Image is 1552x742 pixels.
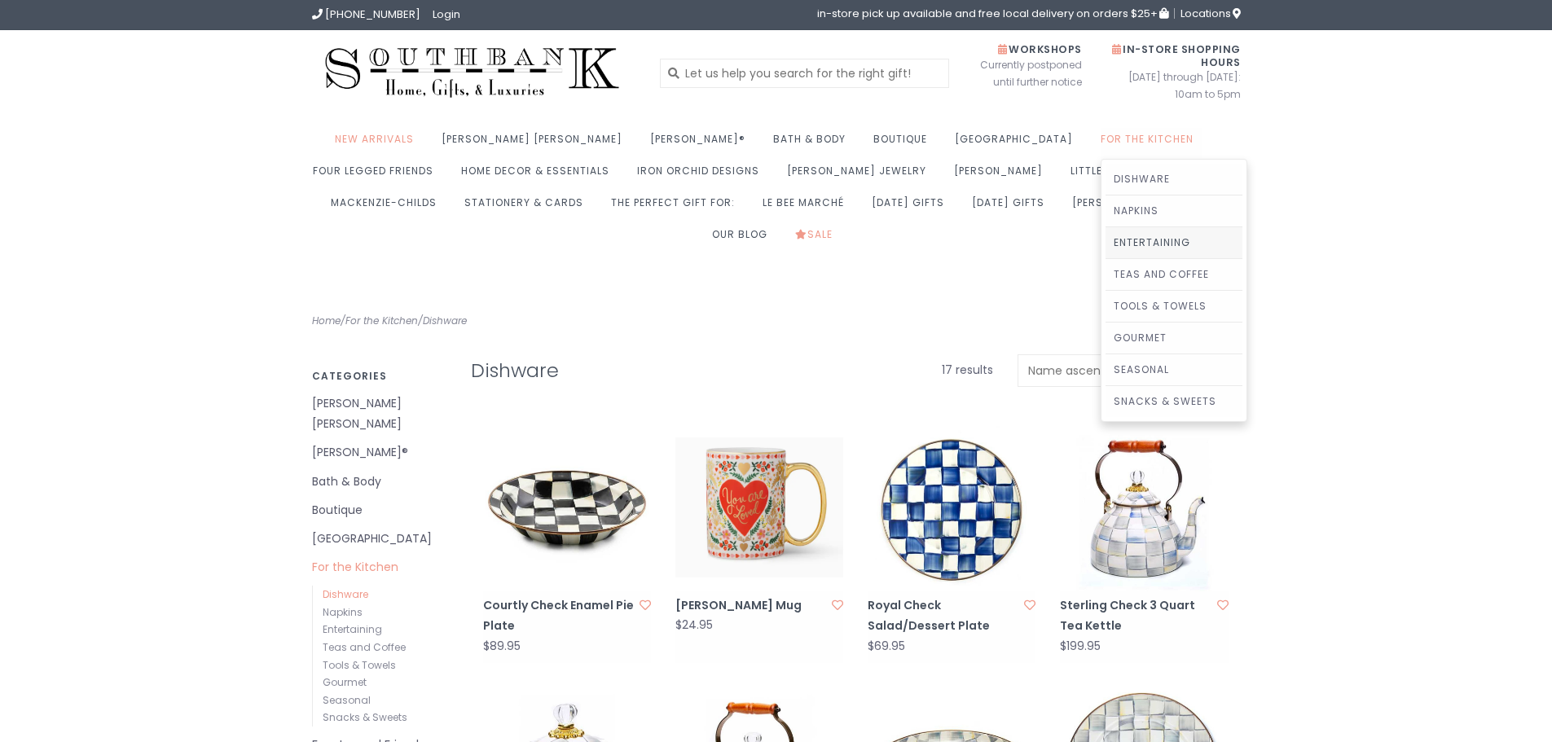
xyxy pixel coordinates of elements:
[640,597,651,613] a: Add to wishlist
[312,393,446,434] a: [PERSON_NAME] [PERSON_NAME]
[312,42,633,103] img: Southbank Gift Company -- Home, Gifts, and Luxuries
[1024,597,1035,613] a: Add to wishlist
[323,587,368,601] a: Dishware
[461,160,618,191] a: Home Decor & Essentials
[312,472,446,492] a: Bath & Body
[1072,191,1206,223] a: [PERSON_NAME] Spade
[1101,128,1202,160] a: For the Kitchen
[312,500,446,520] a: Boutique
[712,223,776,255] a: Our Blog
[787,160,934,191] a: [PERSON_NAME] Jewelry
[795,223,841,255] a: Sale
[1106,354,1242,385] a: Seasonal
[1060,424,1228,591] img: Sterling Check 3 Quart Tea Kettle
[464,191,591,223] a: Stationery & Cards
[323,710,407,724] a: Snacks & Sweets
[660,59,949,88] input: Let us help you search for the right gift!
[942,362,993,378] span: 17 results
[1106,195,1242,226] a: Napkins
[868,424,1035,591] img: MacKenzie-Childs Royal Check Salad/Dessert Plate
[1106,164,1242,195] a: Dishware
[1174,8,1241,19] a: Locations
[345,314,418,327] a: For the Kitchen
[1106,291,1242,322] a: Tools & Towels
[611,191,743,223] a: The perfect gift for:
[433,7,460,22] a: Login
[312,7,420,22] a: [PHONE_NUMBER]
[873,128,935,160] a: Boutique
[817,8,1168,19] span: in-store pick up available and free local delivery on orders $25+
[323,622,382,636] a: Entertaining
[323,693,371,707] a: Seasonal
[972,191,1053,223] a: [DATE] Gifts
[998,42,1082,56] span: Workshops
[868,595,1019,636] a: Royal Check Salad/Dessert Plate
[323,640,406,654] a: Teas and Coffee
[675,619,713,631] div: $24.95
[335,128,422,160] a: New Arrivals
[675,424,843,591] img: Juliet Porcelain Mug
[312,314,341,327] a: Home
[773,128,854,160] a: Bath & Body
[312,442,446,463] a: [PERSON_NAME]®
[300,312,776,330] div: / /
[331,191,445,223] a: MacKenzie-Childs
[483,424,651,591] img: MacKenzie-Childs Courtly Check Enamel Pie Plate
[763,191,852,223] a: Le Bee Marché
[1106,259,1242,290] a: Teas and Coffee
[483,640,521,652] div: $89.95
[1112,42,1241,69] span: In-Store Shopping Hours
[960,56,1082,90] span: Currently postponed until further notice
[1106,68,1241,103] span: [DATE] through [DATE]: 10am to 5pm
[313,160,442,191] a: Four Legged Friends
[1106,323,1242,353] a: Gourmet
[312,557,446,577] a: For the Kitchen
[483,595,635,636] a: Courtly Check Enamel Pie Plate
[471,360,815,381] h1: Dishware
[832,597,843,613] a: Add to wishlist
[650,128,754,160] a: [PERSON_NAME]®
[1060,595,1211,636] a: Sterling Check 3 Quart Tea Kettle
[312,529,446,549] a: [GEOGRAPHIC_DATA]
[1217,597,1229,613] a: Add to wishlist
[323,605,363,619] a: Napkins
[325,7,420,22] span: [PHONE_NUMBER]
[954,160,1051,191] a: [PERSON_NAME]
[312,371,446,381] h3: Categories
[1071,160,1132,191] a: Little Bee
[1106,227,1242,258] a: Entertaining
[675,595,827,616] a: [PERSON_NAME] Mug
[1106,386,1242,417] a: Snacks & Sweets
[955,128,1081,160] a: [GEOGRAPHIC_DATA]
[872,191,952,223] a: [DATE] Gifts
[637,160,767,191] a: Iron Orchid Designs
[323,675,367,689] a: Gourmet
[868,640,905,652] div: $69.95
[1180,6,1241,21] span: Locations
[323,658,396,672] a: Tools & Towels
[423,314,467,327] a: Dishware
[442,128,631,160] a: [PERSON_NAME] [PERSON_NAME]
[1060,640,1101,652] div: $199.95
